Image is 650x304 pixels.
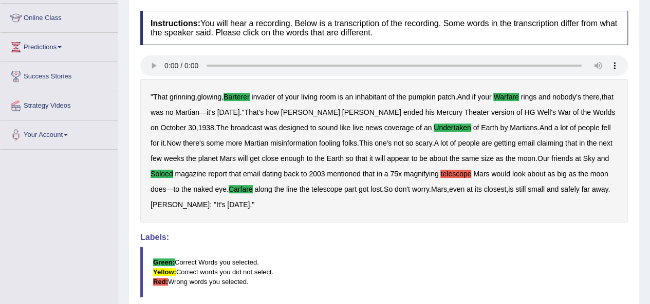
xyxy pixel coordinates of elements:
b: is [508,185,513,193]
b: news [365,124,382,132]
b: to [307,154,313,163]
b: not [394,139,403,147]
b: War [558,108,571,116]
b: telescope [311,185,342,193]
b: part [344,185,357,193]
b: to [310,124,317,132]
b: that [229,170,241,178]
b: moon [517,154,535,163]
b: along [254,185,272,193]
b: an [424,124,432,132]
b: as [496,154,504,163]
b: of [277,93,283,101]
b: about [527,170,545,178]
b: October [160,124,186,132]
b: and [597,154,609,163]
b: how [266,108,279,116]
b: no [165,108,174,116]
b: the [505,154,515,163]
b: more [226,139,243,147]
b: at [575,154,581,163]
b: the [181,185,191,193]
b: few [151,154,162,163]
b: fooling [319,139,340,147]
b: [PERSON_NAME] [151,200,210,209]
b: version [491,108,514,116]
b: for [151,139,159,147]
b: big [557,170,567,178]
b: to [173,185,179,193]
b: [DATE] [227,200,250,209]
b: one's [375,139,392,147]
b: folks [342,139,357,147]
b: 1938 [198,124,214,132]
b: designed [279,124,308,132]
b: people [458,139,479,147]
b: same [461,154,479,163]
b: email [243,170,260,178]
b: sound [318,124,338,132]
b: misinformation [270,139,317,147]
b: Mars [473,170,489,178]
b: the [186,154,196,163]
b: fell [601,124,610,132]
b: Mars [431,185,447,193]
b: even [449,185,465,193]
b: patch [437,93,455,101]
b: carfare [229,185,253,193]
b: the [450,154,459,163]
b: This [359,139,373,147]
b: 30 [188,124,196,132]
b: undertaken [434,124,471,132]
b: its [475,185,482,193]
b: some [207,139,224,147]
b: was [151,108,163,116]
b: by [500,124,508,132]
b: like [340,124,350,132]
b: an [345,93,354,101]
b: email [517,139,534,147]
b: It's [216,200,225,209]
h4: Labels: [140,233,628,242]
b: be [419,154,428,163]
b: of [388,93,395,101]
b: lot [440,139,448,147]
b: close [262,154,278,163]
b: at [467,185,473,193]
b: The [216,124,229,132]
b: of [516,108,523,116]
b: live [352,124,363,132]
b: it [161,139,164,147]
b: planet [198,154,218,163]
b: Now [166,139,181,147]
b: line [286,185,298,193]
b: safely [561,185,580,193]
b: Sky [583,154,595,163]
b: of [416,124,422,132]
b: are [481,139,492,147]
b: away [592,185,608,193]
b: still [515,185,526,193]
b: on [151,124,159,132]
b: weeks [164,154,184,163]
b: living [301,93,318,101]
b: and [547,185,559,193]
b: magazine [175,170,206,178]
b: far [581,185,589,193]
b: the [396,93,406,101]
h4: You will hear a recording. Below is a transcription of the recording. Some words in the transcrip... [140,11,628,45]
b: as [568,170,576,178]
b: Martian [175,108,199,116]
b: Earth [327,154,344,163]
b: Green: [153,258,175,266]
b: the [587,139,597,147]
b: your [477,93,491,101]
b: the [300,185,309,193]
b: dating [262,170,282,178]
b: about [430,154,448,163]
b: Instructions: [151,19,200,28]
b: soloed [151,170,173,178]
b: will [238,154,248,163]
b: Theater [465,108,489,116]
b: your [285,93,299,101]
